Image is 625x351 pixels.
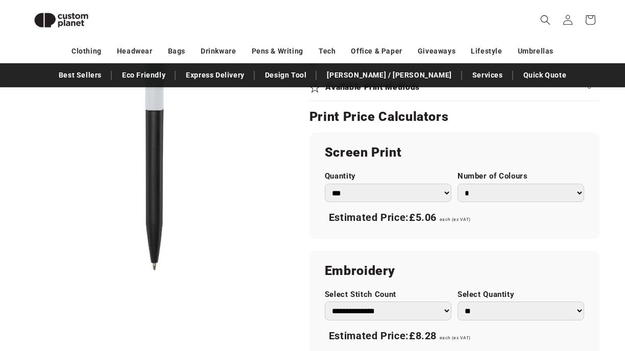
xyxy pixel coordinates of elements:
[351,42,402,60] a: Office & Paper
[325,171,451,181] label: Quantity
[26,4,97,36] img: Custom Planet
[325,325,584,347] div: Estimated Price:
[450,241,625,351] iframe: Chat Widget
[409,211,437,223] span: £5.06
[26,15,284,273] media-gallery: Gallery Viewer
[71,42,102,60] a: Clothing
[471,42,502,60] a: Lifestyle
[518,42,554,60] a: Umbrellas
[322,66,456,84] a: [PERSON_NAME] / [PERSON_NAME]
[117,66,171,84] a: Eco Friendly
[325,263,584,279] h2: Embroidery
[309,74,599,101] summary: Available Print Methods
[534,9,557,31] summary: Search
[201,42,236,60] a: Drinkware
[467,66,508,84] a: Services
[458,171,584,181] label: Number of Colours
[325,82,420,93] h2: Available Print Methods
[440,217,471,222] span: each (ex VAT)
[260,66,312,84] a: Design Tool
[181,66,250,84] a: Express Delivery
[418,42,455,60] a: Giveaways
[252,42,303,60] a: Pens & Writing
[325,144,584,161] h2: Screen Print
[319,42,335,60] a: Tech
[54,66,107,84] a: Best Sellers
[168,42,185,60] a: Bags
[440,335,471,340] span: each (ex VAT)
[325,207,584,229] div: Estimated Price:
[325,290,451,299] label: Select Stitch Count
[409,330,437,342] span: £8.28
[117,42,153,60] a: Headwear
[309,109,599,125] h2: Print Price Calculators
[518,66,572,84] a: Quick Quote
